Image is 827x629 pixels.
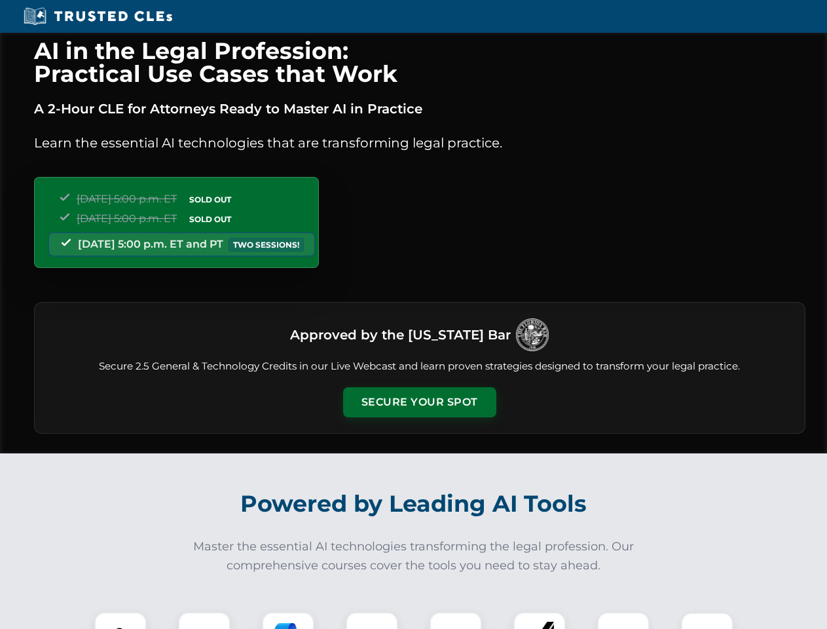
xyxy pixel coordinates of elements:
img: Logo [516,318,549,351]
span: SOLD OUT [185,212,236,226]
span: [DATE] 5:00 p.m. ET [77,212,177,225]
h3: Approved by the [US_STATE] Bar [290,323,511,347]
span: SOLD OUT [185,193,236,206]
p: A 2-Hour CLE for Attorneys Ready to Master AI in Practice [34,98,805,119]
span: [DATE] 5:00 p.m. ET [77,193,177,205]
h1: AI in the Legal Profession: Practical Use Cases that Work [34,39,805,85]
p: Master the essential AI technologies transforming the legal profession. Our comprehensive courses... [185,537,643,575]
h2: Powered by Leading AI Tools [51,481,777,527]
p: Learn the essential AI technologies that are transforming legal practice. [34,132,805,153]
p: Secure 2.5 General & Technology Credits in our Live Webcast and learn proven strategies designed ... [50,359,789,374]
img: Trusted CLEs [20,7,176,26]
button: Secure Your Spot [343,387,496,417]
